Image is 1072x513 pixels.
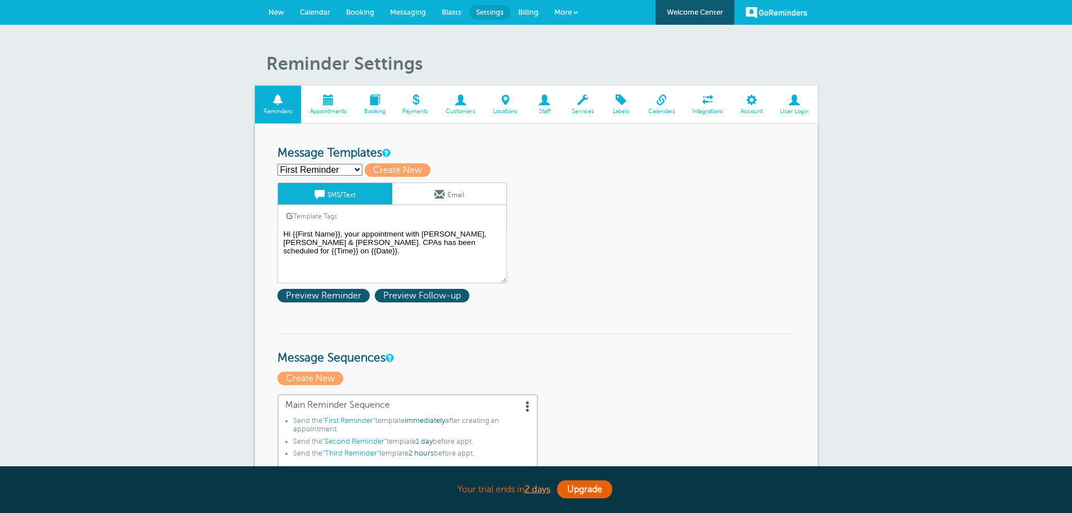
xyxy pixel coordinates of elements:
[268,8,284,16] span: New
[261,108,296,115] span: Reminders
[322,438,387,445] span: "Second Reminder"
[277,372,343,385] span: Create New
[277,333,795,365] h3: Message Sequences
[518,8,539,16] span: Billing
[608,108,634,115] span: Labels
[772,86,818,123] a: User Login
[554,8,572,16] span: More
[442,8,461,16] span: Blasts
[355,86,394,123] a: Booking
[277,289,370,302] span: Preview Reminder
[307,108,349,115] span: Appointments
[732,86,772,123] a: Account
[738,108,766,115] span: Account
[392,183,506,204] a: Email
[266,53,818,74] h1: Reminder Settings
[490,108,521,115] span: Locations
[390,8,426,16] span: Messaging
[346,8,374,16] span: Booking
[563,86,603,123] a: Services
[277,394,538,467] a: Main Reminder Sequence Send the"First Reminder"templateimmediatelyafter creating an appointment.S...
[689,108,726,115] span: Integrations
[394,86,437,123] a: Payments
[278,183,392,204] a: SMS/Text
[524,484,550,494] a: 2 days
[469,5,510,20] a: Settings
[365,163,430,177] span: Create New
[375,291,472,301] a: Preview Follow-up
[277,373,346,383] a: Create New
[557,480,612,498] a: Upgrade
[443,108,479,115] span: Customers
[485,86,527,123] a: Locations
[532,108,557,115] span: Staff
[645,108,678,115] span: Calendars
[684,86,732,123] a: Integrations
[322,417,375,425] span: "First Reminder"
[639,86,684,123] a: Calendars
[777,108,812,115] span: User Login
[382,149,389,157] a: This is the wording for your reminder and follow-up messages. You can create multiple templates i...
[603,86,639,123] a: Labels
[409,449,434,457] span: 2 hours
[255,478,818,502] div: Your trial ends in .
[278,205,346,227] a: Template Tags
[300,8,330,16] span: Calendar
[293,438,530,450] li: Send the template before appt.
[293,417,530,438] li: Send the template after creating an appointment.
[437,86,485,123] a: Customers
[301,86,355,123] a: Appointments
[375,289,469,302] span: Preview Follow-up
[277,291,375,301] a: Preview Reminder
[405,417,445,425] span: immediately
[365,165,436,175] a: Create New
[400,108,432,115] span: Payments
[277,227,507,283] textarea: Hi {{First Name}}, your appointment with [PERSON_NAME], [PERSON_NAME] & [PERSON_NAME]. CPAs has b...
[416,438,433,445] span: 1 day
[526,86,563,123] a: Staff
[568,108,597,115] span: Services
[322,449,379,457] span: "Third Reminder"
[277,146,795,160] h3: Message Templates
[361,108,388,115] span: Booking
[285,400,530,411] span: Main Reminder Sequence
[385,354,392,362] a: Message Sequences allow you to setup multiple reminder schedules that can use different Message T...
[293,449,530,462] li: Send the template before appt.
[476,8,504,16] span: Settings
